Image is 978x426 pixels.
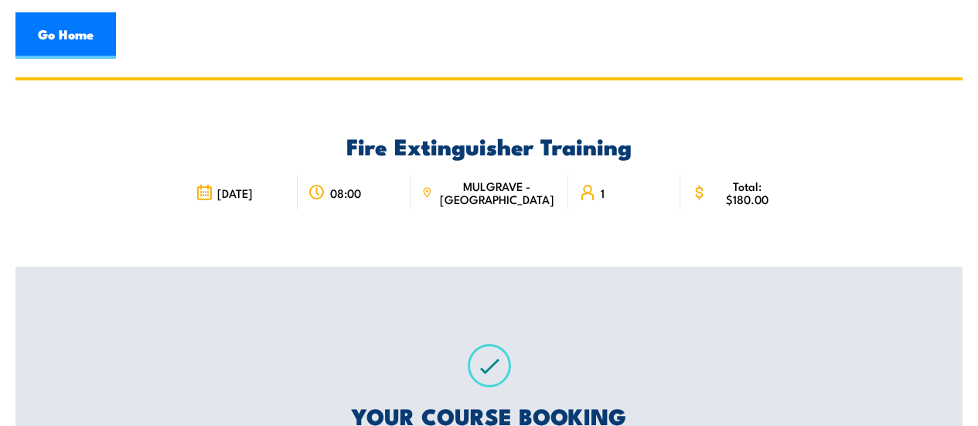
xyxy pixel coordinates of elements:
span: 08:00 [330,186,361,199]
h2: Fire Extinguisher Training [185,135,793,155]
span: MULGRAVE - [GEOGRAPHIC_DATA] [437,179,557,206]
span: 1 [601,186,605,199]
a: Go Home [15,12,116,59]
span: [DATE] [217,186,253,199]
span: Total: $180.00 [712,179,782,206]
